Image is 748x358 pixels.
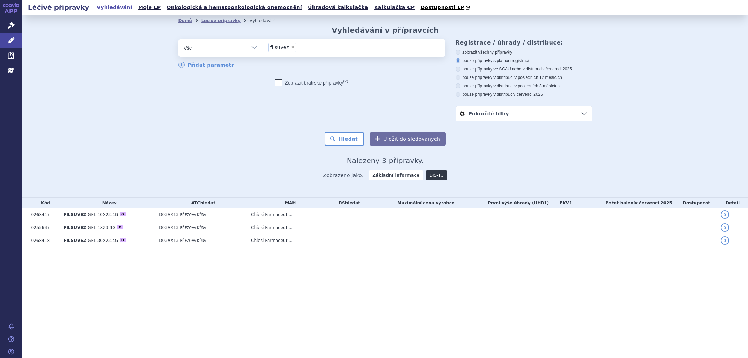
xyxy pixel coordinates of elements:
[345,201,360,205] del: hledat
[120,238,126,242] div: O
[180,239,206,243] span: BŘEZOVÁ KŮRA
[28,208,60,221] td: 0268417
[721,236,729,245] a: detail
[164,3,304,12] a: Onkologická a hematoonkologická onemocnění
[248,234,330,247] td: Chiesi Farmaceuti...
[572,198,672,208] th: Počet balení
[178,18,192,23] a: Domů
[180,213,206,217] span: BŘEZOVÁ KŮRA
[178,62,234,68] a: Přidat parametr
[572,234,667,247] td: -
[200,201,215,205] a: hledat
[454,208,549,221] td: -
[28,198,60,208] th: Kód
[88,212,118,217] span: GEL 10X23,4G
[323,170,364,180] span: Zobrazeno jako:
[28,234,60,247] td: 0268418
[366,208,454,221] td: -
[549,234,572,247] td: -
[159,225,178,230] span: D03AX13
[63,238,86,243] span: FILSUVEZ
[543,67,572,72] span: v červenci 2025
[513,92,543,97] span: v červenci 2025
[549,221,572,234] td: -
[454,234,549,247] td: -
[456,83,592,89] label: pouze přípravky v distribuci v posledních 3 měsících
[155,198,248,208] th: ATC
[248,198,330,208] th: MAH
[456,75,592,80] label: pouze přípravky v distribuci v posledních 12 měsících
[369,170,423,180] strong: Základní informace
[306,3,370,12] a: Úhradová kalkulačka
[248,221,330,234] td: Chiesi Farmaceuti...
[88,238,118,243] span: GEL 30X23,4G
[330,234,366,247] td: -
[721,223,729,232] a: detail
[456,58,592,63] label: pouze přípravky s platnou registrací
[667,221,672,234] td: -
[22,2,95,12] h2: Léčivé přípravky
[372,3,417,12] a: Kalkulačka CP
[672,221,717,234] td: -
[63,225,86,230] span: FILSUVEZ
[426,170,447,180] a: DIS-13
[63,212,86,217] span: FILSUVEZ
[549,198,572,208] th: EKV1
[136,3,163,12] a: Moje LP
[95,3,134,12] a: Vyhledávání
[159,238,178,243] span: D03AX13
[180,226,206,230] span: BŘEZOVÁ KŮRA
[456,106,592,121] a: Pokročilé filtry
[28,221,60,234] td: 0255647
[549,208,572,221] td: -
[343,79,348,83] abbr: (?)
[366,198,454,208] th: Maximální cena výrobce
[330,221,366,234] td: -
[330,208,366,221] td: -
[635,201,672,205] span: v červenci 2025
[456,92,592,97] label: pouze přípravky v distribuci
[667,234,672,247] td: -
[120,212,126,216] div: O
[454,221,549,234] td: -
[60,198,155,208] th: Název
[250,15,285,26] li: Vyhledávání
[418,3,473,13] a: Dostupnosti LP
[456,66,592,72] label: pouze přípravky ve SCAU nebo v distribuci
[672,198,717,208] th: Dostupnost
[717,198,748,208] th: Detail
[456,39,592,46] h3: Registrace / úhrady / distribuce:
[366,221,454,234] td: -
[201,18,241,23] a: Léčivé přípravky
[291,45,295,49] span: ×
[248,208,330,221] td: Chiesi Farmaceuti...
[456,49,592,55] label: zobrazit všechny přípravky
[721,210,729,219] a: detail
[298,43,302,52] input: filsuvez
[330,198,366,208] th: RS
[672,234,717,247] td: -
[88,225,115,230] span: GEL 1X23,4G
[366,234,454,247] td: -
[420,5,464,10] span: Dostupnosti LP
[159,212,178,217] span: D03AX13
[275,79,348,86] label: Zobrazit bratrské přípravky
[345,201,360,205] a: vyhledávání neobsahuje žádnou platnou referenční skupinu
[325,132,364,146] button: Hledat
[117,225,123,229] div: O
[347,156,424,165] span: Nalezeny 3 přípravky.
[370,132,446,146] button: Uložit do sledovaných
[672,208,717,221] td: -
[572,208,667,221] td: -
[667,208,672,221] td: -
[332,26,439,34] h2: Vyhledávání v přípravcích
[454,198,549,208] th: První výše úhrady (UHR1)
[572,221,667,234] td: -
[270,45,289,50] span: filsuvez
